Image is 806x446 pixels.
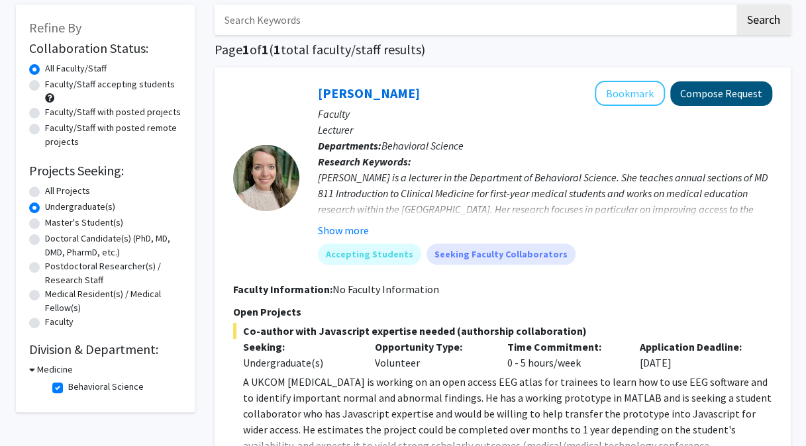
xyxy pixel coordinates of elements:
h3: Medicine [37,363,73,377]
span: No Faculty Information [332,283,439,296]
p: Opportunity Type: [375,339,487,355]
button: Compose Request to Lillian Sims [670,81,772,106]
span: Refine By [29,19,81,36]
h2: Division & Department: [29,341,181,357]
label: Undergraduate(s) [45,200,115,214]
mat-chip: Accepting Students [318,244,421,265]
div: [PERSON_NAME] is a lecturer in the Department of Behavioral Science. She teaches annual sections ... [318,169,772,296]
iframe: Chat [10,386,56,436]
label: Behavioral Science [68,380,144,394]
mat-chip: Seeking Faculty Collaborators [427,244,576,265]
p: Seeking: [243,339,356,355]
button: Show more [318,222,369,238]
p: Lecturer [318,122,772,138]
p: Faculty [318,106,772,122]
p: Time Commitment: [507,339,620,355]
button: Search [736,5,791,35]
input: Search Keywords [215,5,734,35]
label: Faculty/Staff with posted projects [45,105,181,119]
label: Master's Student(s) [45,216,123,230]
h1: Page of ( total faculty/staff results) [215,42,791,58]
button: Add Lillian Sims to Bookmarks [595,81,665,106]
div: [DATE] [630,339,762,371]
h2: Collaboration Status: [29,40,181,56]
p: Application Deadline: [640,339,752,355]
span: Behavioral Science [381,139,464,152]
label: Faculty/Staff accepting students [45,77,175,91]
span: Co-author with Javascript expertise needed (authorship collaboration) [233,323,772,339]
b: Faculty Information: [233,283,332,296]
label: Medical Resident(s) / Medical Fellow(s) [45,287,181,315]
label: Postdoctoral Researcher(s) / Research Staff [45,259,181,287]
a: [PERSON_NAME] [318,85,420,101]
label: All Projects [45,184,90,198]
label: Doctoral Candidate(s) (PhD, MD, DMD, PharmD, etc.) [45,232,181,259]
span: 1 [242,41,250,58]
b: Departments: [318,139,381,152]
span: 1 [262,41,269,58]
div: Undergraduate(s) [243,355,356,371]
div: 0 - 5 hours/week [497,339,630,371]
label: Faculty/Staff with posted remote projects [45,121,181,149]
label: All Faculty/Staff [45,62,107,75]
h2: Projects Seeking: [29,163,181,179]
span: 1 [274,41,281,58]
p: Open Projects [233,304,772,320]
label: Faculty [45,315,74,329]
div: Volunteer [365,339,497,371]
b: Research Keywords: [318,155,411,168]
